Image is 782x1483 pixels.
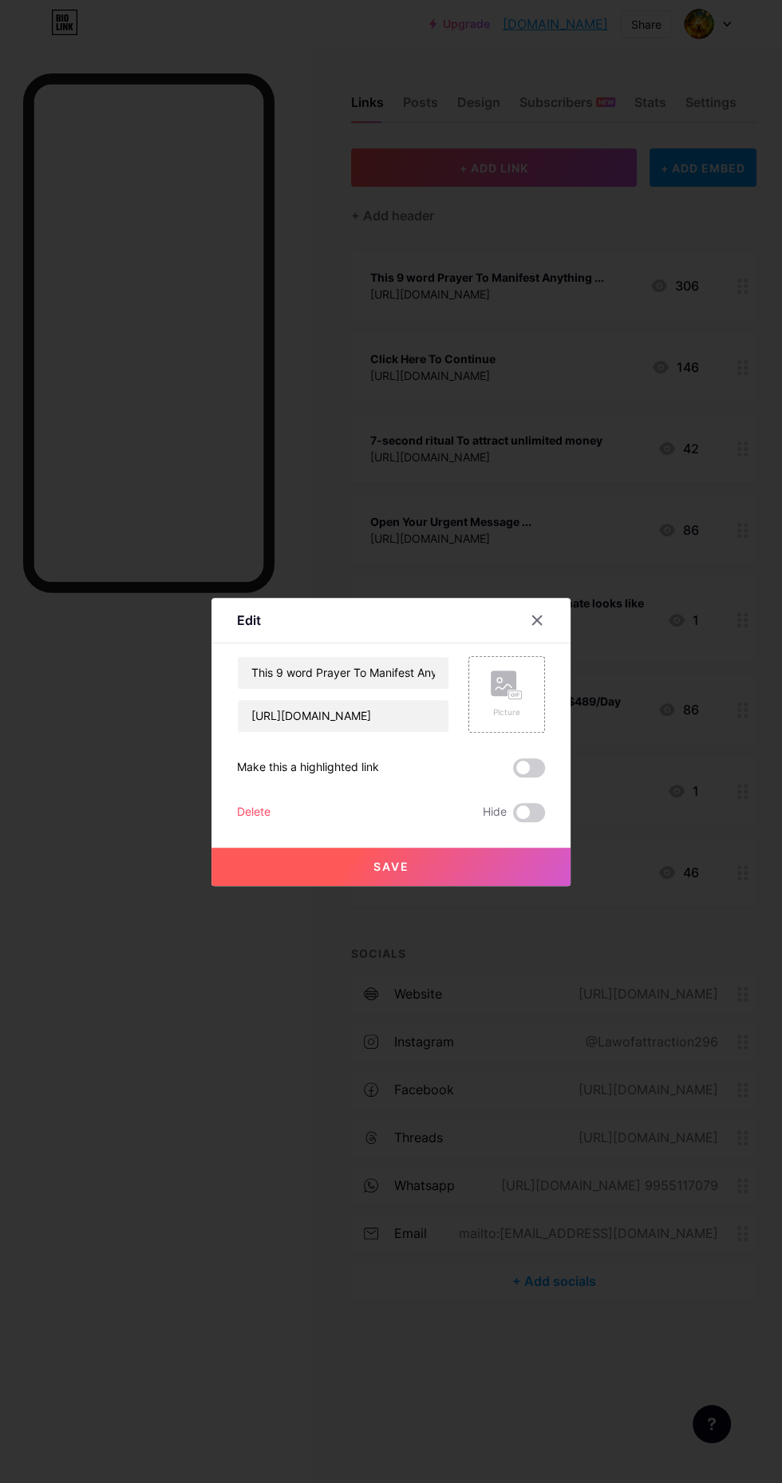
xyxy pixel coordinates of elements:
[238,700,448,732] input: URL
[483,803,507,822] span: Hide
[237,803,271,822] div: Delete
[373,860,409,873] span: Save
[237,758,379,777] div: Make this a highlighted link
[237,611,261,630] div: Edit
[491,706,523,718] div: Picture
[238,657,448,689] input: Title
[211,848,571,886] button: Save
